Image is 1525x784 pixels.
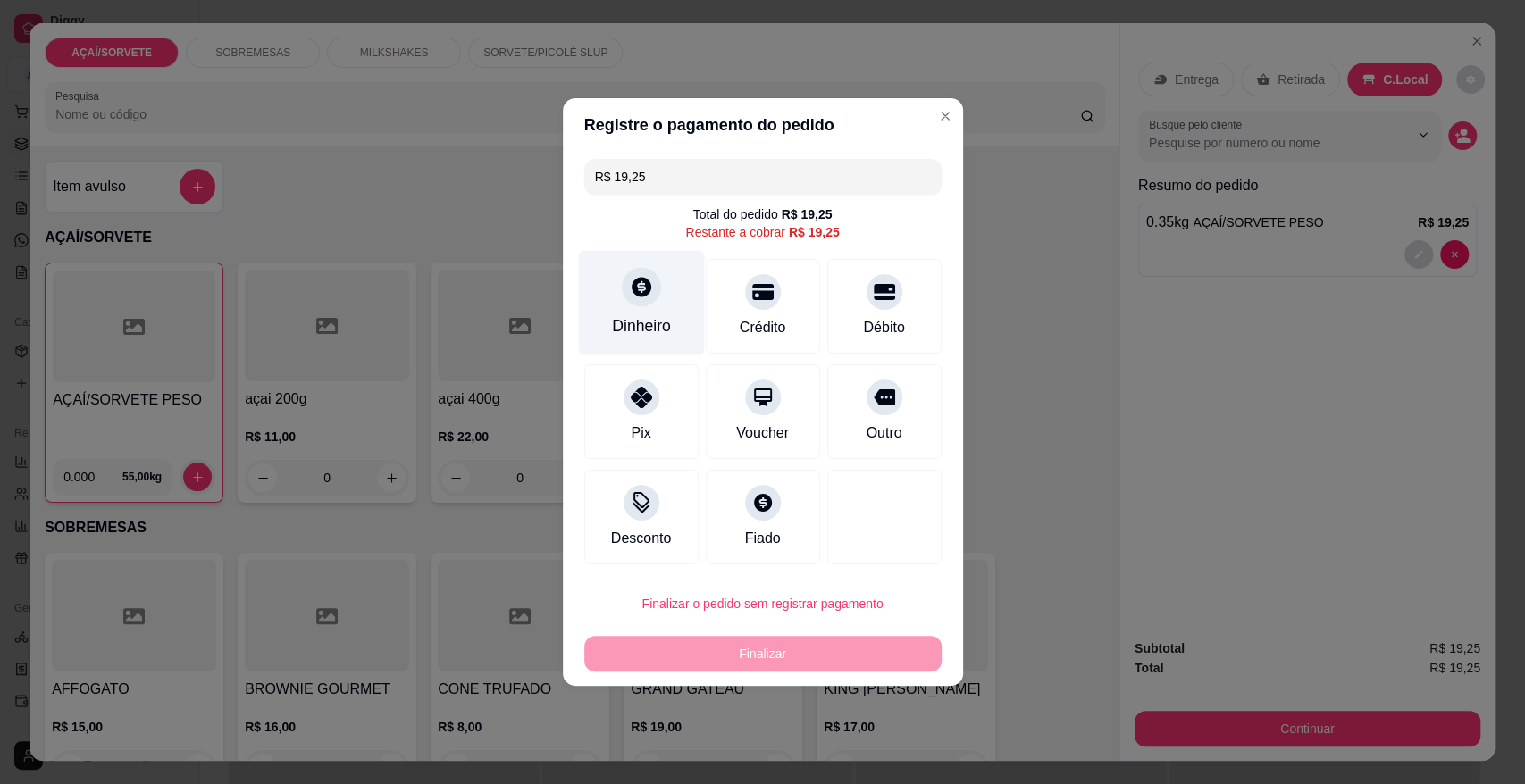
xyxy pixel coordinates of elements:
[631,422,650,444] div: Pix
[563,98,963,152] header: Registre o pagamento do pedido
[866,422,901,444] div: Outro
[740,317,786,338] div: Crédito
[789,223,840,241] div: R$ 19,25
[584,586,942,621] button: Finalizar o pedido sem registrar pagamento
[863,317,904,338] div: Débito
[693,205,833,223] div: Total do pedido
[782,205,833,223] div: R$ 19,25
[744,528,780,549] div: Fiado
[611,528,672,549] div: Desconto
[736,422,789,444] div: Voucher
[595,159,931,195] input: Ex.: hambúrguer de cordeiro
[612,314,671,338] div: Dinheiro
[931,102,959,130] button: Close
[685,223,839,241] div: Restante a cobrar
